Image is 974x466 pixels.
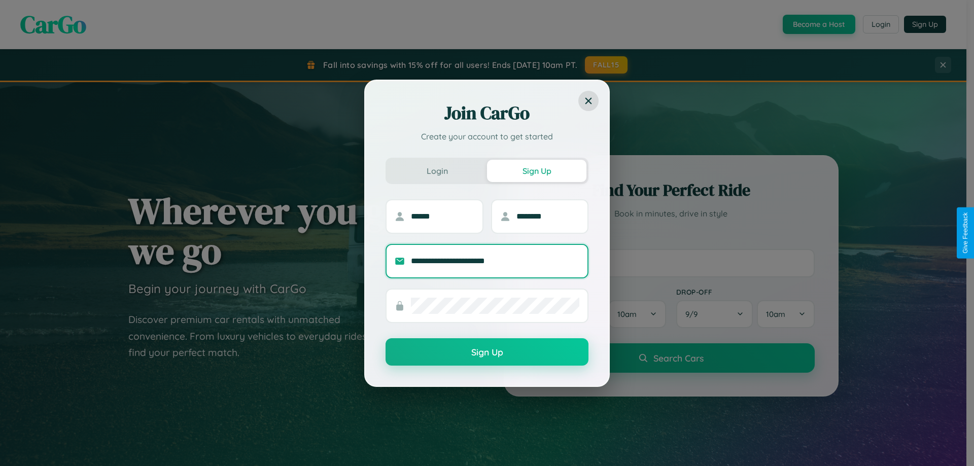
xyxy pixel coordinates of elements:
h2: Join CarGo [386,101,588,125]
div: Give Feedback [962,212,969,254]
button: Sign Up [386,338,588,366]
p: Create your account to get started [386,130,588,142]
button: Sign Up [487,160,586,182]
button: Login [388,160,487,182]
